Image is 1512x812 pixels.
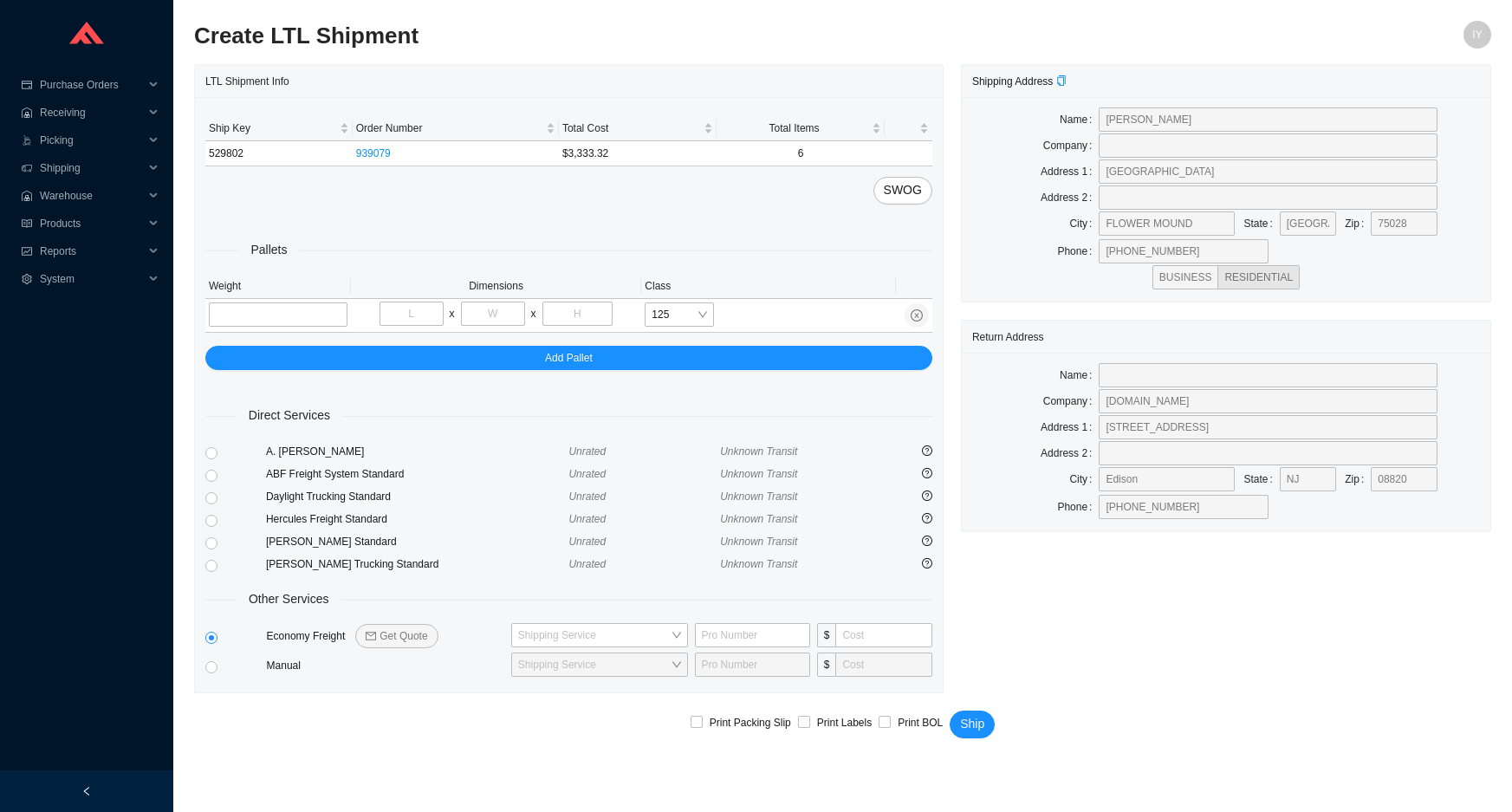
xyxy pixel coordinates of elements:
label: Address 1 [1041,415,1099,439]
span: Warehouse [40,182,144,210]
label: Company [1043,389,1100,413]
span: Unrated [568,536,606,548]
a: 939079 [356,147,391,159]
th: Total Items sortable [717,116,885,141]
div: [PERSON_NAME] Standard [266,533,569,550]
span: question-circle [922,445,932,456]
span: $ [817,623,836,647]
div: x [531,305,536,322]
label: State [1243,211,1279,236]
button: Ship [950,711,995,738]
label: City [1069,467,1099,491]
span: $ [817,653,836,677]
span: Shipping [40,154,144,182]
button: mailGet Quote [355,624,438,648]
span: Unknown Transit [720,536,797,548]
input: Pro Number [695,653,810,677]
span: Unknown Transit [720,513,797,525]
span: Shipping Address [972,75,1067,88]
span: Direct Services [237,406,342,425]
th: Dimensions [351,274,642,299]
div: Return Address [972,321,1480,353]
input: W [461,302,525,326]
span: Print BOL [891,714,950,731]
div: Economy Freight [263,624,508,648]
span: credit-card [21,80,33,90]
span: Unrated [568,513,606,525]
span: Unknown Transit [720,468,797,480]
span: Order Number [356,120,542,137]
span: question-circle [922,490,932,501]
span: question-circle [922,468,932,478]
span: Receiving [40,99,144,127]
span: Print Packing Slip [703,714,798,731]
span: Picking [40,127,144,154]
div: Copy [1056,73,1067,90]
span: Add Pallet [545,349,593,367]
div: Hercules Freight Standard [266,510,569,528]
label: State [1243,467,1279,491]
div: [PERSON_NAME] Trucking Standard [266,555,569,573]
label: Address 2 [1041,185,1099,210]
button: SWOG [873,177,932,205]
label: Zip [1345,467,1371,491]
th: Total Cost sortable [559,116,717,141]
span: Unrated [568,490,606,503]
div: Manual [263,657,508,674]
span: Other Services [237,589,341,609]
span: IY [1472,21,1482,49]
div: A. [PERSON_NAME] [266,443,569,460]
span: Total Cost [562,120,700,137]
label: City [1069,211,1099,236]
span: BUSINESS [1159,271,1212,283]
input: Cost [835,623,931,647]
span: Pallets [238,240,299,260]
th: Ship Key sortable [205,116,353,141]
th: Weight [205,274,351,299]
span: Unknown Transit [720,445,797,458]
span: Unrated [568,468,606,480]
span: Unknown Transit [720,490,797,503]
h2: Create LTL Shipment [194,21,1167,51]
td: 6 [717,141,885,166]
div: x [450,305,455,322]
label: Address 2 [1041,441,1099,465]
div: Daylight Trucking Standard [266,488,569,505]
td: 529802 [205,141,353,166]
label: Phone [1057,495,1099,519]
span: Reports [40,237,144,265]
span: RESIDENTIAL [1224,271,1293,283]
span: Unrated [568,558,606,570]
input: H [542,302,613,326]
span: System [40,265,144,293]
span: Unknown Transit [720,558,797,570]
button: close-circle [905,303,929,328]
th: Class [641,274,896,299]
div: ABF Freight System Standard [266,465,569,483]
span: Unrated [568,445,606,458]
td: $3,333.32 [559,141,717,166]
label: Zip [1345,211,1371,236]
span: SWOG [884,180,922,200]
span: 125 [652,303,707,326]
div: LTL Shipment Info [205,65,932,97]
span: copy [1056,75,1067,86]
span: Ship [960,714,984,734]
span: fund [21,246,33,257]
span: Ship Key [209,120,336,137]
label: Address 1 [1041,159,1099,184]
span: setting [21,274,33,284]
span: question-circle [922,536,932,546]
span: Purchase Orders [40,71,144,99]
label: Name [1060,363,1099,387]
span: question-circle [922,558,932,568]
th: undefined sortable [885,116,932,141]
th: Order Number sortable [353,116,559,141]
input: L [380,302,444,326]
span: Products [40,210,144,237]
button: Add Pallet [205,346,932,370]
span: read [21,218,33,229]
label: Name [1060,107,1099,132]
span: Total Items [720,120,868,137]
label: Phone [1057,239,1099,263]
